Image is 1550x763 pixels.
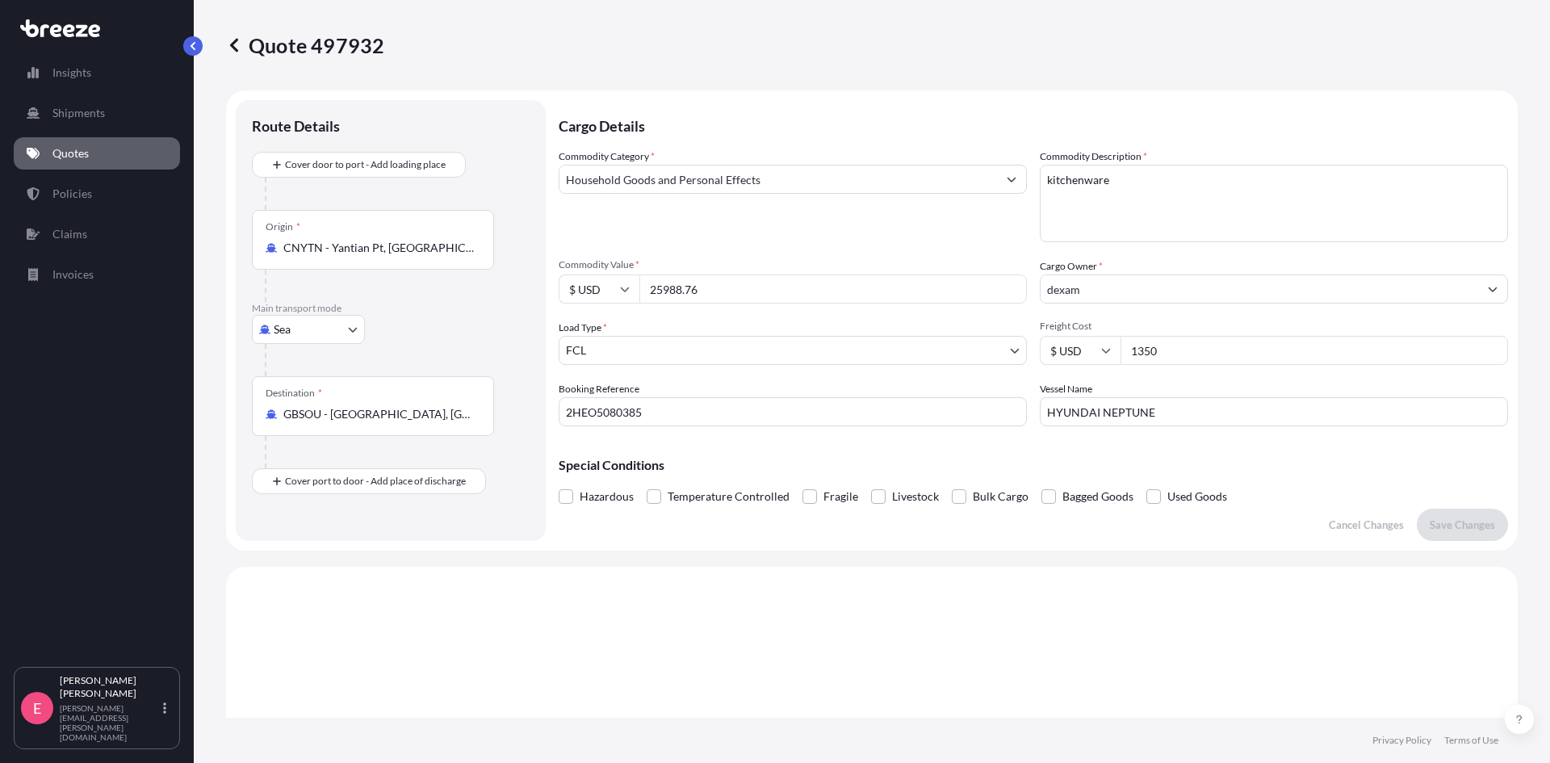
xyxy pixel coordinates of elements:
[566,342,586,358] span: FCL
[668,484,790,509] span: Temperature Controlled
[559,381,639,397] label: Booking Reference
[252,302,530,315] p: Main transport mode
[639,275,1027,304] input: Type amount
[52,266,94,283] p: Invoices
[1316,509,1417,541] button: Cancel Changes
[283,240,474,256] input: Origin
[14,258,180,291] a: Invoices
[266,220,300,233] div: Origin
[559,320,607,336] span: Load Type
[1329,517,1404,533] p: Cancel Changes
[559,258,1027,271] span: Commodity Value
[559,397,1027,426] input: Your internal reference
[52,65,91,81] p: Insights
[973,484,1028,509] span: Bulk Cargo
[1040,320,1508,333] span: Freight Cost
[52,145,89,161] p: Quotes
[1041,275,1478,304] input: Full name
[252,468,486,494] button: Cover port to door - Add place of discharge
[559,149,655,165] label: Commodity Category
[1417,509,1508,541] button: Save Changes
[823,484,858,509] span: Fragile
[14,218,180,250] a: Claims
[274,321,291,337] span: Sea
[252,315,365,344] button: Select transport
[266,387,322,400] div: Destination
[283,406,474,422] input: Destination
[252,116,340,136] p: Route Details
[33,700,41,716] span: E
[60,674,160,700] p: [PERSON_NAME] [PERSON_NAME]
[1372,734,1431,747] a: Privacy Policy
[1430,517,1495,533] p: Save Changes
[1444,734,1498,747] a: Terms of Use
[1478,275,1507,304] button: Show suggestions
[14,97,180,129] a: Shipments
[60,703,160,742] p: [PERSON_NAME][EMAIL_ADDRESS][PERSON_NAME][DOMAIN_NAME]
[1167,484,1227,509] span: Used Goods
[559,100,1508,149] p: Cargo Details
[1040,397,1508,426] input: Enter name
[14,137,180,170] a: Quotes
[285,157,446,173] span: Cover door to port - Add loading place
[52,105,105,121] p: Shipments
[1040,258,1103,275] label: Cargo Owner
[892,484,939,509] span: Livestock
[559,459,1508,472] p: Special Conditions
[1040,381,1092,397] label: Vessel Name
[14,178,180,210] a: Policies
[1121,336,1508,365] input: Enter amount
[252,152,466,178] button: Cover door to port - Add loading place
[559,165,997,194] input: Select a commodity type
[285,473,466,489] span: Cover port to door - Add place of discharge
[1062,484,1133,509] span: Bagged Goods
[226,32,384,58] p: Quote 497932
[580,484,634,509] span: Hazardous
[1040,165,1508,242] textarea: kitchenware
[14,57,180,89] a: Insights
[52,226,87,242] p: Claims
[52,186,92,202] p: Policies
[997,165,1026,194] button: Show suggestions
[1040,149,1147,165] label: Commodity Description
[559,336,1027,365] button: FCL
